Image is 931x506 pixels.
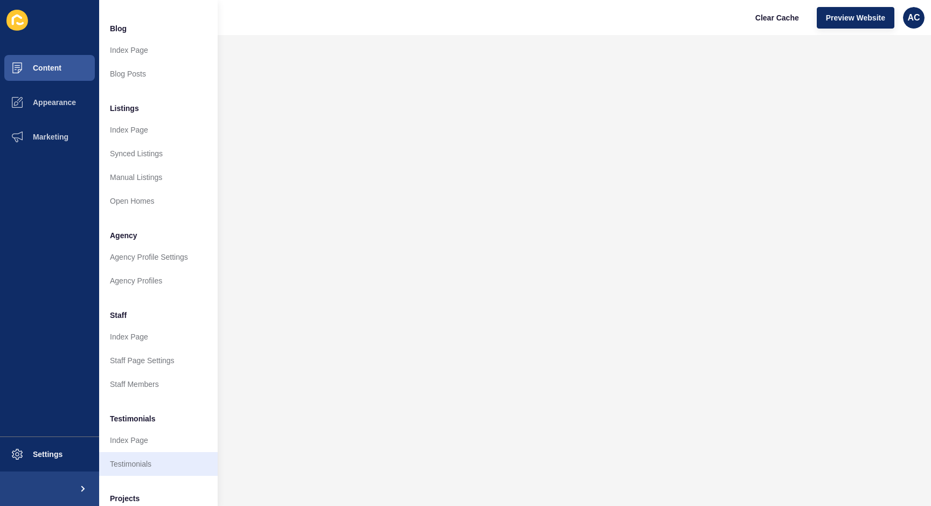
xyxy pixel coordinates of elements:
a: Manual Listings [99,165,218,189]
a: Agency Profiles [99,269,218,293]
a: Open Homes [99,189,218,213]
span: Blog [110,23,127,34]
span: Listings [110,103,139,114]
a: Staff Page Settings [99,349,218,372]
span: Testimonials [110,413,156,424]
span: Preview Website [826,12,885,23]
button: Preview Website [817,7,894,29]
button: Clear Cache [746,7,808,29]
a: Index Page [99,118,218,142]
a: Index Page [99,325,218,349]
a: Synced Listings [99,142,218,165]
a: Testimonials [99,452,218,476]
a: Index Page [99,428,218,452]
span: Agency [110,230,137,241]
span: AC [907,12,920,23]
a: Staff Members [99,372,218,396]
span: Clear Cache [755,12,799,23]
span: Staff [110,310,127,321]
span: Projects [110,493,140,504]
a: Index Page [99,38,218,62]
a: Blog Posts [99,62,218,86]
a: Agency Profile Settings [99,245,218,269]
